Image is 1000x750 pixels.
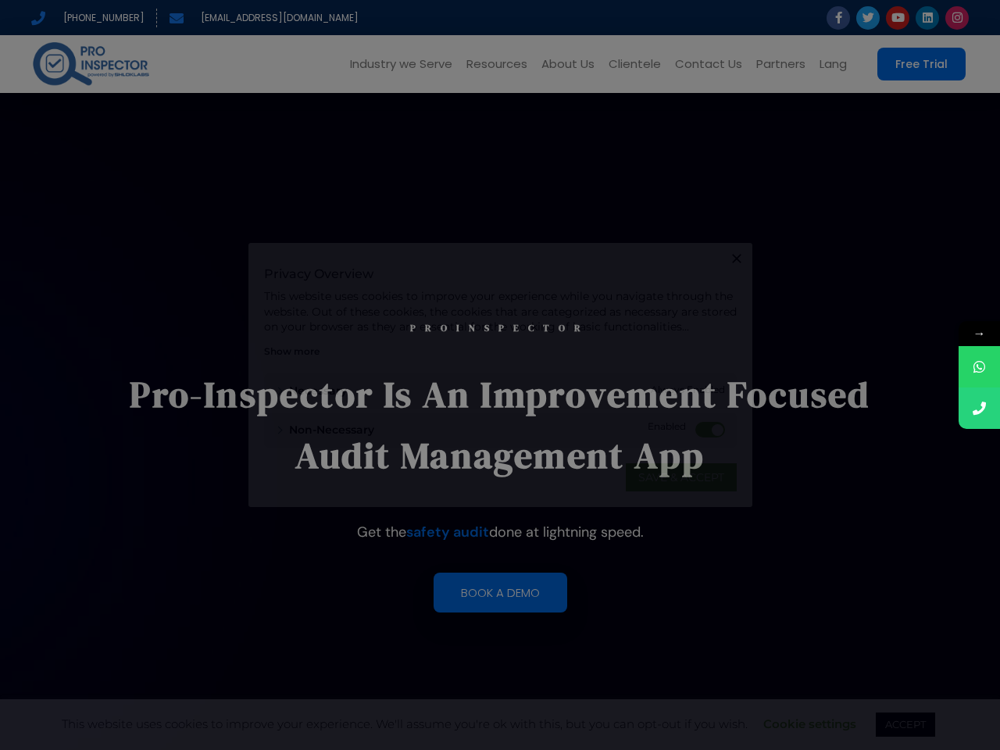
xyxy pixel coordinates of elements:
h4: Privacy Overview [264,266,737,281]
span: Always Enabled [651,383,725,399]
div: This website uses cookies to improve your experience while you navigate through the website. Out ... [264,289,737,335]
a: SAVE & ACCEPT [626,463,737,491]
a: Necessary [276,383,347,399]
a: Show more [264,345,320,359]
a: Non-necessary [276,422,374,438]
